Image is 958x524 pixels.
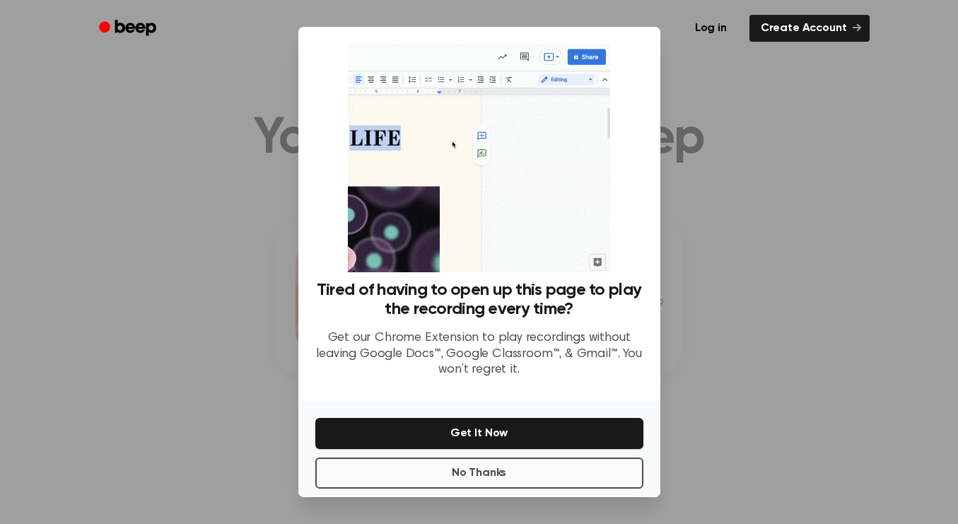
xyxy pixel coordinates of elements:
p: Get our Chrome Extension to play recordings without leaving Google Docs™, Google Classroom™, & Gm... [315,330,643,378]
button: Get It Now [315,418,643,449]
img: Beep extension in action [348,44,610,272]
button: No Thanks [315,458,643,489]
a: Beep [89,15,169,42]
a: Log in [681,12,741,45]
a: Create Account [749,15,870,42]
h3: Tired of having to open up this page to play the recording every time? [315,281,643,319]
